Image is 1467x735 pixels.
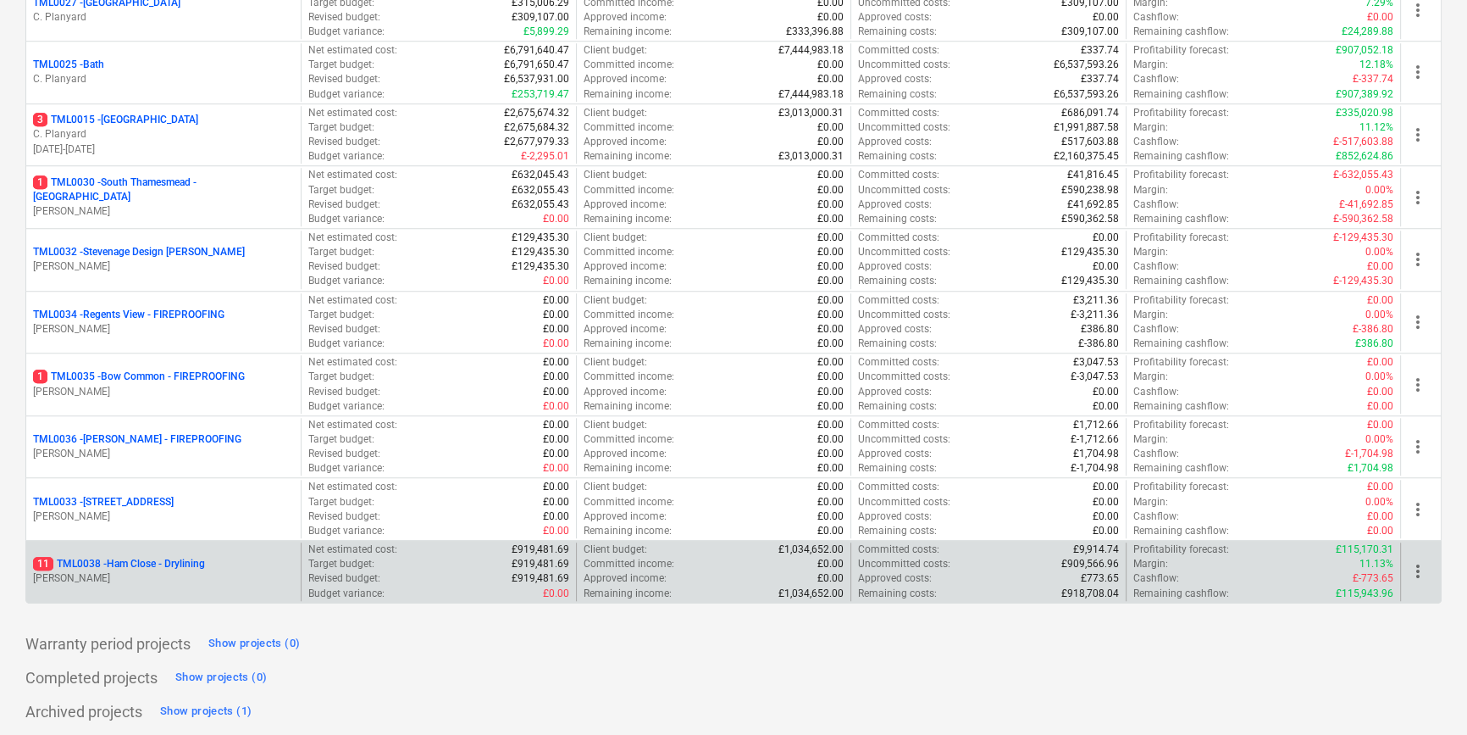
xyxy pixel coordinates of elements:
[1061,212,1119,226] p: £590,362.58
[1353,322,1393,337] p: £-386.80
[204,631,304,658] button: Show projects (0)
[33,245,294,274] div: TML0032 -Stevenage Design [PERSON_NAME][PERSON_NAME]
[33,370,47,383] span: 1
[1067,168,1119,182] p: £41,816.45
[1133,399,1229,414] p: Remaining cashflow :
[858,432,950,447] p: Uncommitted costs :
[308,370,374,384] p: Target budget :
[858,385,932,399] p: Approved costs :
[1348,461,1393,476] p: £1,704.98
[1133,322,1179,337] p: Cashflow :
[33,175,47,189] span: 1
[33,557,205,571] p: TML0038 - Ham Close - Drylining
[858,212,937,226] p: Remaining costs :
[33,385,294,399] p: [PERSON_NAME]
[1336,87,1393,102] p: £907,389.92
[858,293,939,308] p: Committed costs :
[308,43,397,58] p: Net estimated cost :
[584,308,674,322] p: Committed income :
[858,418,939,432] p: Committed costs :
[817,308,844,322] p: £0.00
[308,25,385,39] p: Budget variance :
[308,168,397,182] p: Net estimated cost :
[584,87,672,102] p: Remaining income :
[1367,259,1393,274] p: £0.00
[1133,274,1229,288] p: Remaining cashflow :
[858,10,932,25] p: Approved costs :
[308,212,385,226] p: Budget variance :
[543,385,569,399] p: £0.00
[858,399,937,414] p: Remaining costs :
[858,337,937,351] p: Remaining costs :
[33,245,245,259] p: TML0032 - Stevenage Design [PERSON_NAME]
[543,322,569,337] p: £0.00
[1382,654,1467,735] iframe: Chat Widget
[1367,385,1393,399] p: £0.00
[1133,432,1168,447] p: Margin :
[512,245,569,259] p: £129,435.30
[1054,120,1119,135] p: £1,991,887.58
[1133,120,1168,135] p: Margin :
[858,25,937,39] p: Remaining costs :
[1353,72,1393,86] p: £-337.74
[308,259,380,274] p: Revised budget :
[33,113,47,126] span: 3
[308,106,397,120] p: Net estimated cost :
[584,72,667,86] p: Approved income :
[1071,432,1119,447] p: £-1,712.66
[33,432,241,447] p: TML0036 - [PERSON_NAME] - FIREPROOFING
[584,418,647,432] p: Client budget :
[1133,106,1229,120] p: Profitability forecast :
[584,259,667,274] p: Approved income :
[33,432,294,461] div: TML0036 -[PERSON_NAME] - FIREPROOFING[PERSON_NAME]
[308,58,374,72] p: Target budget :
[1408,561,1428,582] span: more_vert
[1333,168,1393,182] p: £-632,055.43
[1408,187,1428,208] span: more_vert
[1342,25,1393,39] p: £24,289.88
[1081,322,1119,337] p: £386.80
[858,87,937,102] p: Remaining costs :
[308,322,380,337] p: Revised budget :
[1365,183,1393,198] p: 0.00%
[858,72,932,86] p: Approved costs :
[858,308,950,322] p: Uncommitted costs :
[33,142,294,157] p: [DATE] - [DATE]
[543,418,569,432] p: £0.00
[778,106,844,120] p: £3,013,000.31
[543,274,569,288] p: £0.00
[1133,355,1229,370] p: Profitability forecast :
[858,355,939,370] p: Committed costs :
[1133,293,1229,308] p: Profitability forecast :
[817,245,844,259] p: £0.00
[308,149,385,164] p: Budget variance :
[543,308,569,322] p: £0.00
[1061,106,1119,120] p: £686,091.74
[1336,106,1393,120] p: £335,020.98
[1093,231,1119,245] p: £0.00
[1333,212,1393,226] p: £-590,362.58
[1408,312,1428,332] span: more_vert
[1133,212,1229,226] p: Remaining cashflow :
[817,370,844,384] p: £0.00
[584,337,672,351] p: Remaining income :
[1133,418,1229,432] p: Profitability forecast :
[308,308,374,322] p: Target budget :
[33,509,294,524] p: [PERSON_NAME]
[1067,198,1119,212] p: £41,692.85
[543,432,569,447] p: £0.00
[817,231,844,245] p: £0.00
[817,337,844,351] p: £0.00
[858,135,932,149] p: Approved costs :
[33,259,294,274] p: [PERSON_NAME]
[858,43,939,58] p: Committed costs :
[33,127,294,142] p: C. Planyard
[1133,149,1229,164] p: Remaining cashflow :
[1133,72,1179,86] p: Cashflow :
[308,10,380,25] p: Revised budget :
[858,183,950,198] p: Uncommitted costs :
[584,231,647,245] p: Client budget :
[1355,337,1393,351] p: £386.80
[584,274,672,288] p: Remaining income :
[1081,72,1119,86] p: £337.74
